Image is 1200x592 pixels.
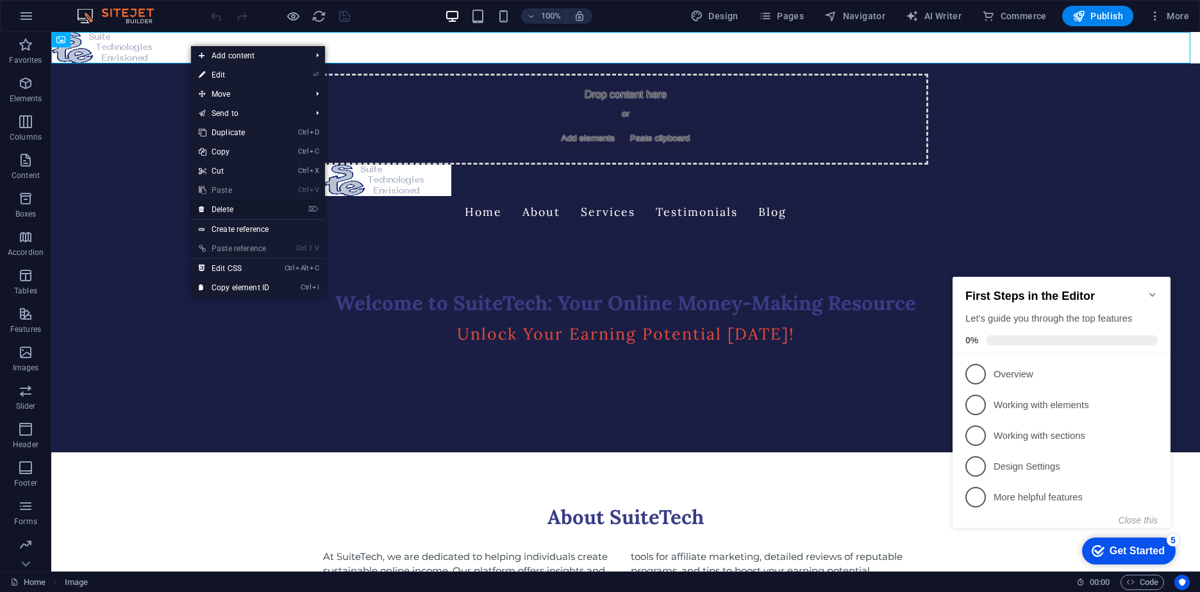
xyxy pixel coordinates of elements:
p: Overview [46,110,200,123]
p: Forms [14,516,37,527]
i: Ctrl [298,167,308,175]
span: Add content [191,46,306,65]
p: Marketing [8,555,43,565]
p: Working with sections [46,171,200,185]
span: 0% [18,77,38,87]
button: Pages [754,6,809,26]
i: Ctrl [301,283,311,292]
i: X [310,167,319,175]
button: Close this [171,257,210,267]
div: Let's guide you through the top features [18,54,210,67]
button: AI Writer [901,6,967,26]
button: Design [685,6,744,26]
a: CtrlICopy element ID [191,278,277,297]
span: 00 00 [1090,575,1110,590]
span: Design [690,10,738,22]
img: Editor Logo [74,8,170,24]
div: 5 [219,275,232,288]
span: Commerce [982,10,1047,22]
span: Paste clipboard [574,97,644,115]
i: Ctrl [298,147,308,156]
li: Working with elements [5,131,223,162]
p: Features [10,324,41,334]
span: Move [191,85,306,104]
h2: First Steps in the Editor [18,31,210,45]
p: Accordion [8,247,44,258]
a: Create reference [191,220,325,239]
i: Ctrl [285,264,295,272]
span: More [1149,10,1189,22]
button: Navigator [819,6,890,26]
p: Footer [14,478,37,488]
i: V [315,244,319,252]
span: : [1099,577,1101,587]
a: CtrlCCopy [191,142,277,161]
li: Overview [5,101,223,131]
i: ⌦ [308,205,319,213]
p: Slider [16,401,36,411]
i: ⏎ [313,70,319,79]
button: Usercentrics [1174,575,1190,590]
span: Publish [1072,10,1123,22]
p: More helpful features [46,233,200,246]
li: More helpful features [5,224,223,254]
span: AI Writer [906,10,962,22]
p: Columns [10,132,42,142]
p: Images [13,363,39,373]
span: Click to select. Double-click to edit [65,575,88,590]
i: Alt [296,264,308,272]
span: Code [1126,575,1158,590]
button: 100% [521,8,567,24]
i: Ctrl [298,128,308,136]
div: Get Started 5 items remaining, 0% complete [135,279,228,306]
span: Pages [759,10,804,22]
button: Publish [1062,6,1133,26]
a: CtrlXCut [191,161,277,181]
nav: breadcrumb [65,575,88,590]
a: ⏎Edit [191,65,277,85]
i: On resize automatically adjust zoom level to fit chosen device. [574,10,585,22]
h6: Session time [1076,575,1110,590]
h6: 100% [540,8,561,24]
p: Favorites [9,55,42,65]
i: I [312,283,319,292]
button: Commerce [977,6,1052,26]
p: Elements [10,94,42,104]
div: Get Started [162,287,217,299]
p: Content [12,170,40,181]
i: D [310,128,319,136]
p: Working with elements [46,140,200,154]
i: V [310,186,319,194]
button: Code [1121,575,1164,590]
button: More [1144,6,1194,26]
i: ⇧ [308,244,313,252]
p: Tables [14,286,37,296]
button: reload [311,8,326,24]
div: Drop content here [272,42,877,133]
div: Design (Ctrl+Alt+Y) [685,6,744,26]
a: Send to [191,104,306,123]
span: Navigator [824,10,885,22]
a: Click to cancel selection. Double-click to open Pages [10,575,46,590]
div: Minimize checklist [200,31,210,42]
i: Ctrl [296,244,306,252]
span: Add elements [505,97,569,115]
i: C [310,264,319,272]
i: Ctrl [298,186,308,194]
a: Ctrl⇧VPaste reference [191,239,277,258]
i: C [310,147,319,156]
p: Design Settings [46,202,200,215]
a: ⌦Delete [191,200,277,219]
p: Header [13,440,38,450]
a: CtrlDDuplicate [191,123,277,142]
a: CtrlVPaste [191,181,277,200]
button: Click here to leave preview mode and continue editing [285,8,301,24]
li: Working with sections [5,162,223,193]
p: Boxes [15,209,37,219]
li: Design Settings [5,193,223,224]
a: CtrlAltCEdit CSS [191,259,277,278]
i: Reload page [312,9,326,24]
